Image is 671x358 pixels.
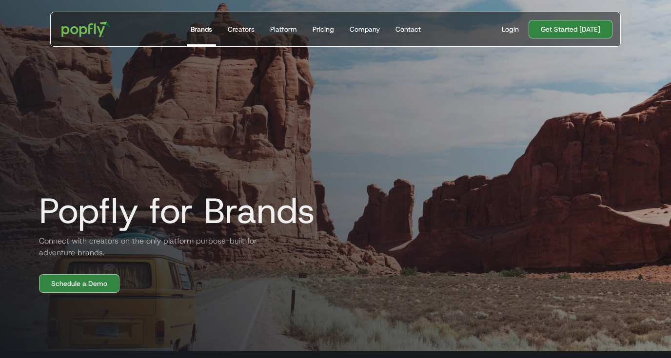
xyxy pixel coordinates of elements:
[39,274,119,293] a: Schedule a Demo
[55,15,118,44] a: home
[31,191,315,230] h1: Popfly for Brands
[395,24,421,34] div: Contact
[350,24,380,34] div: Company
[346,12,384,46] a: Company
[313,24,334,34] div: Pricing
[31,235,265,259] h2: Connect with creators on the only platform purpose-built for adventure brands.
[529,20,612,38] a: Get Started [DATE]
[191,24,212,34] div: Brands
[502,24,519,34] div: Login
[309,12,338,46] a: Pricing
[270,24,297,34] div: Platform
[224,12,258,46] a: Creators
[228,24,255,34] div: Creators
[266,12,301,46] a: Platform
[187,12,216,46] a: Brands
[498,24,523,34] a: Login
[392,12,425,46] a: Contact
